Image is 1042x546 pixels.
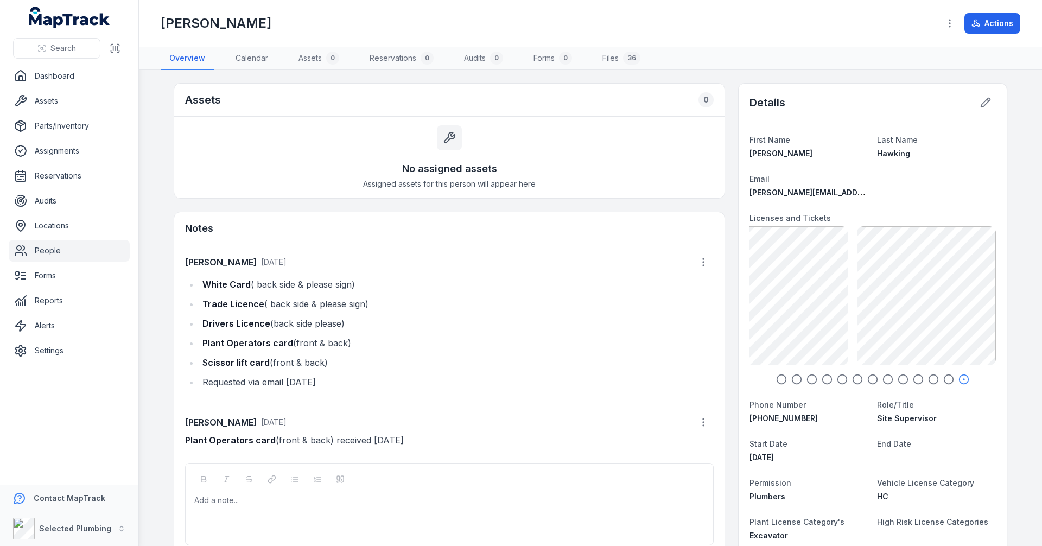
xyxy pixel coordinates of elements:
div: 0 [559,52,572,65]
span: [DATE] [749,453,774,462]
button: Actions [964,13,1020,34]
div: 0 [490,52,503,65]
span: [DATE] [261,257,287,266]
strong: Drivers Licence [202,318,270,329]
a: Dashboard [9,65,130,87]
span: First Name [749,135,790,144]
span: Permission [749,478,791,487]
a: Overview [161,47,214,70]
a: Parts/Inventory [9,115,130,137]
span: Phone Number [749,400,806,409]
a: Assets [9,90,130,112]
span: Plumbers [749,492,785,501]
span: [DATE] [261,417,287,427]
time: 2/13/2023, 12:00:00 AM [749,453,774,462]
a: Assignments [9,140,130,162]
div: 36 [623,52,640,65]
li: ( back side & please sign) [199,296,714,312]
a: Alerts [9,315,130,337]
strong: Selected Plumbing [39,524,111,533]
span: End Date [877,439,911,448]
time: 8/29/2025, 3:45:26 PM [261,417,287,427]
button: Search [13,38,100,59]
li: (front & back) [199,335,714,351]
span: Excavator [749,531,788,540]
span: Last Name [877,135,918,144]
span: Search [50,43,76,54]
h2: Details [749,95,785,110]
li: (back side please) [199,316,714,331]
span: Start Date [749,439,787,448]
div: 0 [421,52,434,65]
strong: [PERSON_NAME] [185,256,257,269]
span: Plant License Category's [749,517,844,526]
a: Audits0 [455,47,512,70]
span: Hawking [877,149,910,158]
span: [PERSON_NAME][EMAIL_ADDRESS][DOMAIN_NAME] [749,188,943,197]
strong: Scissor lift card [202,357,270,368]
h2: Assets [185,92,221,107]
strong: Trade Licence [202,299,264,309]
li: Requested via email [DATE] [199,374,714,390]
li: (front & back) [199,355,714,370]
a: Forms0 [525,47,581,70]
strong: Contact MapTrack [34,493,105,503]
a: Reservations [9,165,130,187]
time: 8/20/2025, 10:04:08 AM [261,257,287,266]
strong: Plant Operators card [185,435,276,446]
li: ( back side & please sign) [199,277,714,292]
div: 0 [326,52,339,65]
a: Files36 [594,47,649,70]
a: Reservations0 [361,47,442,70]
h1: [PERSON_NAME] [161,15,271,32]
a: Calendar [227,47,277,70]
a: Settings [9,340,130,361]
strong: Plant Operators card [202,338,293,348]
a: Reports [9,290,130,312]
span: Role/Title [877,400,914,409]
span: Vehicle License Category [877,478,974,487]
a: Audits [9,190,130,212]
a: MapTrack [29,7,110,28]
p: (front & back) received [DATE] [185,433,714,448]
span: [PHONE_NUMBER] [749,414,818,423]
span: High Risk License Categories [877,517,988,526]
strong: White Card [202,279,251,290]
a: Locations [9,215,130,237]
span: Email [749,174,770,183]
span: Licenses and Tickets [749,213,831,223]
h3: Notes [185,221,213,236]
h3: No assigned assets [402,161,497,176]
a: People [9,240,130,262]
span: Site Supervisor [877,414,937,423]
a: Assets0 [290,47,348,70]
strong: [PERSON_NAME] [185,416,257,429]
span: [PERSON_NAME] [749,149,812,158]
span: Assigned assets for this person will appear here [363,179,536,189]
span: HC [877,492,888,501]
div: 0 [698,92,714,107]
a: Forms [9,265,130,287]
